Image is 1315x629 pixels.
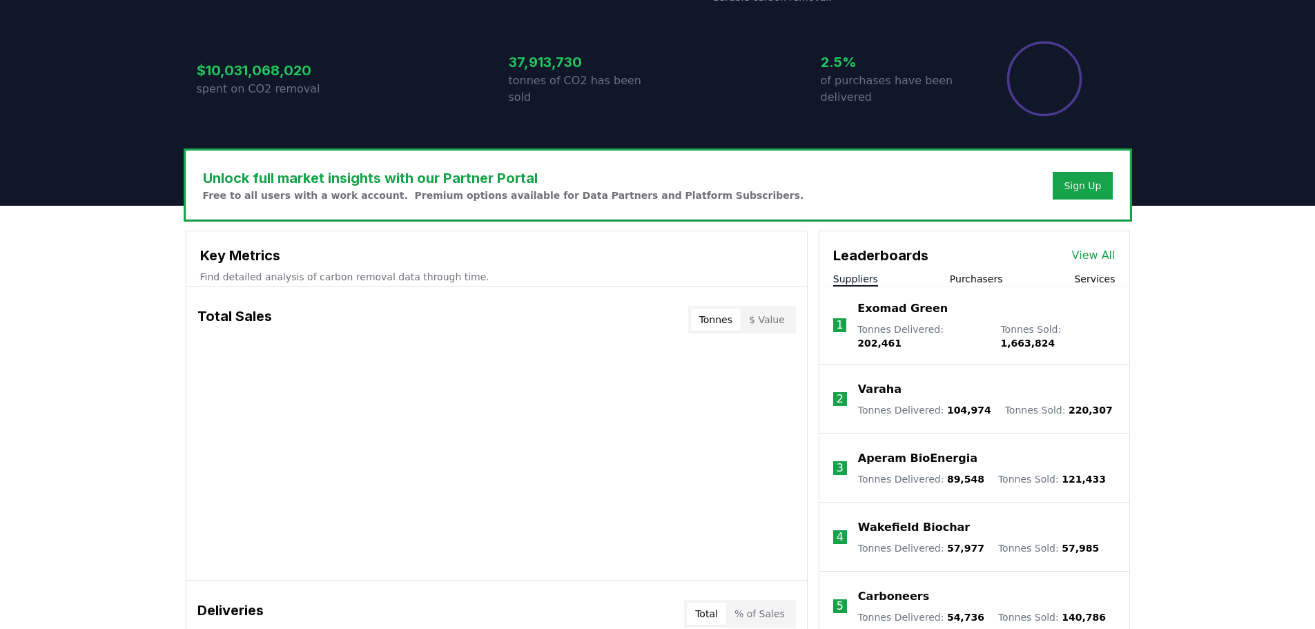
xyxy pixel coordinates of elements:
button: Total [687,603,726,625]
a: Sign Up [1064,179,1101,193]
button: Purchasers [950,272,1003,286]
h3: Total Sales [197,306,272,333]
h3: Deliveries [197,600,264,628]
h3: Key Metrics [200,245,793,266]
span: 220,307 [1069,405,1113,416]
a: Wakefield Biochar [858,519,970,536]
span: 140,786 [1062,612,1106,623]
p: Tonnes Delivered : [858,541,984,555]
p: Tonnes Sold : [998,472,1106,486]
p: 2 [837,391,844,407]
h3: $10,031,068,020 [197,60,346,81]
p: 5 [837,598,844,615]
p: tonnes of CO2 has been sold [509,72,658,106]
p: Find detailed analysis of carbon removal data through time. [200,270,793,284]
button: % of Sales [726,603,793,625]
p: 4 [837,529,844,545]
p: Tonnes Sold : [998,541,1099,555]
p: Tonnes Sold : [1000,322,1115,350]
p: Tonnes Delivered : [858,610,984,624]
button: Tonnes [691,309,741,331]
p: 3 [837,460,844,476]
p: Tonnes Sold : [1005,403,1113,417]
a: Exomad Green [857,300,948,317]
h3: Leaderboards [833,245,928,266]
p: Tonnes Delivered : [857,322,986,350]
span: 57,977 [947,543,984,554]
p: Tonnes Sold : [998,610,1106,624]
span: 54,736 [947,612,984,623]
h3: Unlock full market insights with our Partner Portal [203,168,804,188]
a: View All [1072,247,1116,264]
h3: 2.5% [821,52,970,72]
a: Carboneers [858,588,929,605]
button: Suppliers [833,272,878,286]
p: spent on CO2 removal [197,81,346,97]
p: Tonnes Delivered : [858,403,991,417]
a: Varaha [858,381,902,398]
button: $ Value [741,309,793,331]
button: Sign Up [1053,172,1112,200]
button: Services [1074,272,1115,286]
h3: 37,913,730 [509,52,658,72]
p: Free to all users with a work account. Premium options available for Data Partners and Platform S... [203,188,804,202]
span: 121,433 [1062,474,1106,485]
div: Percentage of sales delivered [1006,40,1083,117]
span: 202,461 [857,338,902,349]
span: 1,663,824 [1000,338,1055,349]
span: 89,548 [947,474,984,485]
span: 104,974 [947,405,991,416]
p: Tonnes Delivered : [858,472,984,486]
span: 57,985 [1062,543,1099,554]
a: Aperam BioEnergia [858,450,977,467]
p: of purchases have been delivered [821,72,970,106]
p: 1 [836,317,843,333]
